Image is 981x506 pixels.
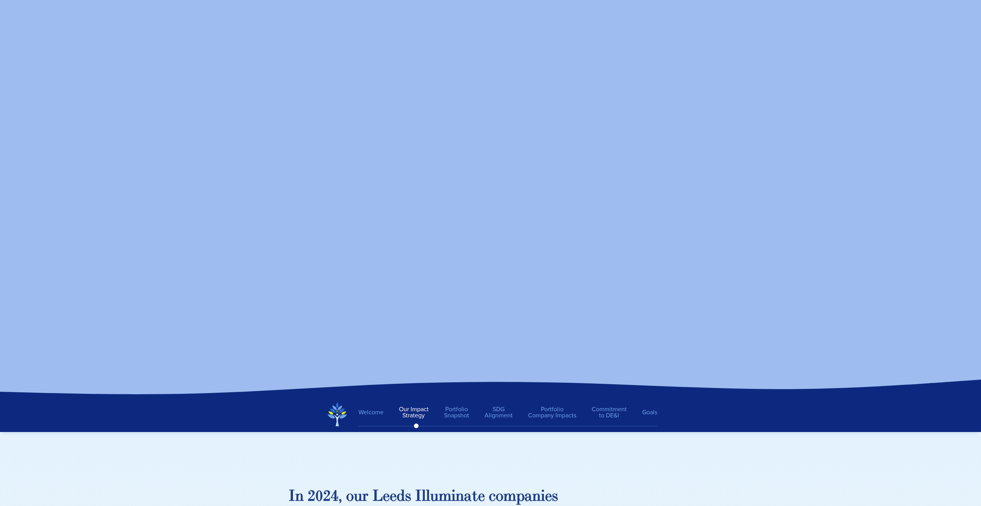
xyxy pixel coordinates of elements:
div: e [390,486,397,506]
div: i [451,486,456,506]
div: 0 [315,486,323,506]
div: I [289,486,295,506]
a: PortfolioCompany Impacts [520,402,584,422]
a: Goals [634,405,657,419]
div: e [545,486,552,506]
a: Our ImpactStrategy [391,402,436,422]
a: Commitmentto DE&I [584,402,634,422]
div: I [415,486,422,506]
div: i [541,486,545,506]
div: , [338,486,342,506]
div: l [422,486,426,506]
div: o [496,486,503,506]
div: 4 [331,486,338,506]
div: n [532,486,541,506]
div: L [372,486,383,506]
div: r [362,486,369,506]
div: s [552,486,558,506]
div: m [439,486,451,506]
div: 2 [308,486,315,506]
div: o [346,486,354,506]
div: t [472,486,478,506]
div: u [430,486,439,506]
div: 2 [323,486,331,506]
div: d [397,486,405,506]
div: a [464,486,472,506]
div: l [426,486,430,506]
div: n [295,486,304,506]
div: s [405,486,411,506]
div: a [525,486,532,506]
div: n [456,486,464,506]
div: p [516,486,525,506]
a: Welcome [358,405,391,419]
div: e [478,486,485,506]
div: m [503,486,516,506]
div: c [489,486,496,506]
div: e [383,486,390,506]
div: u [354,486,362,506]
a: SDGAlignment [477,402,520,422]
a: PortfolioSnapshot [436,402,477,422]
